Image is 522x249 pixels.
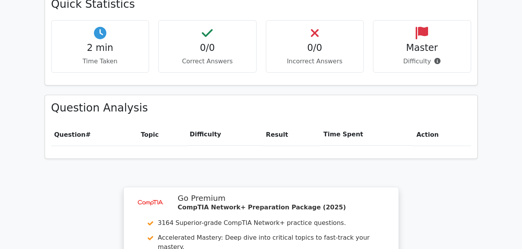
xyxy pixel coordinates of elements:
p: Difficulty [380,57,465,66]
th: Result [263,124,320,146]
h3: Question Analysis [51,101,471,115]
p: Time Taken [58,57,143,66]
th: Difficulty [187,124,263,146]
th: Time Spent [320,124,413,146]
p: Incorrect Answers [272,57,357,66]
th: # [51,124,138,146]
p: Correct Answers [165,57,250,66]
h4: 0/0 [272,42,357,54]
th: Topic [138,124,187,146]
span: Question [54,131,86,138]
h4: Master [380,42,465,54]
h4: 0/0 [165,42,250,54]
h4: 2 min [58,42,143,54]
th: Action [413,124,471,146]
